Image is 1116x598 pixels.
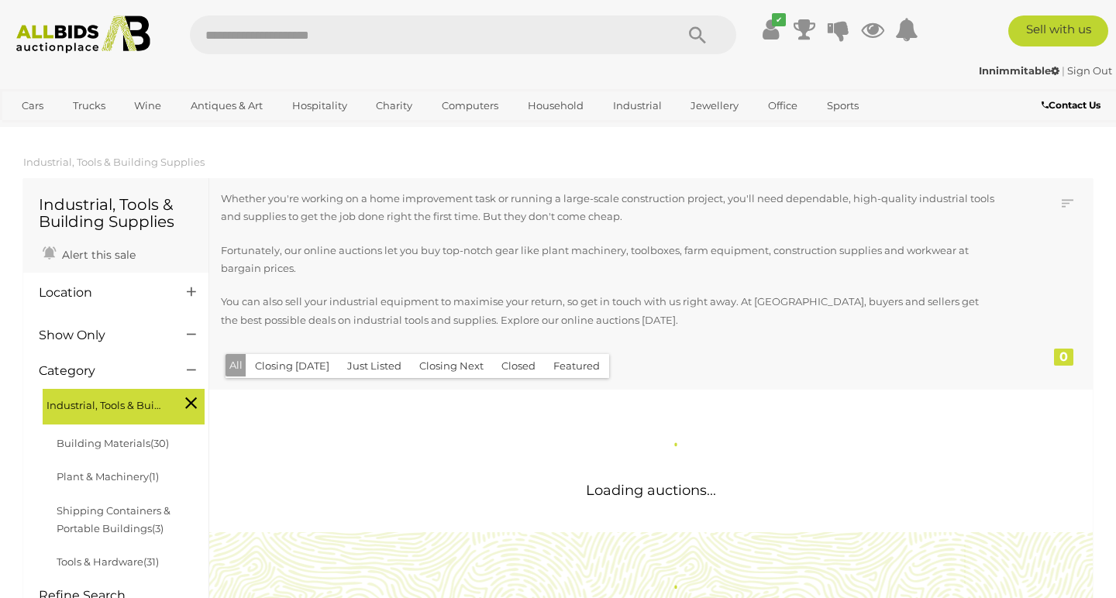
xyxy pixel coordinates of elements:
[39,364,164,378] h4: Category
[979,64,1062,77] a: Innimmitable
[366,93,422,119] a: Charity
[659,15,736,54] button: Search
[246,354,339,378] button: Closing [DATE]
[181,93,273,119] a: Antiques & Art
[221,190,998,226] p: Whether you're working on a home improvement task or running a large-scale construction project, ...
[57,555,159,568] a: Tools & Hardware(31)
[1062,64,1065,77] span: |
[226,354,246,376] button: All
[149,470,159,483] span: (1)
[57,470,159,483] a: Plant & Machinery(1)
[58,248,136,262] span: Alert this sale
[518,93,594,119] a: Household
[12,119,142,144] a: [GEOGRAPHIC_DATA]
[39,196,193,230] h1: Industrial, Tools & Building Supplies
[492,354,545,378] button: Closed
[282,93,357,119] a: Hospitality
[338,354,411,378] button: Just Listed
[46,393,163,414] span: Industrial, Tools & Building Supplies
[1008,15,1108,46] a: Sell with us
[39,286,164,300] h4: Location
[759,15,782,43] a: ✔
[9,15,159,53] img: Allbids.com.au
[57,437,169,449] a: Building Materials(30)
[1054,349,1073,366] div: 0
[680,93,749,119] a: Jewellery
[150,437,169,449] span: (30)
[23,156,205,168] a: Industrial, Tools & Building Supplies
[603,93,672,119] a: Industrial
[772,13,786,26] i: ✔
[1042,97,1104,114] a: Contact Us
[817,93,869,119] a: Sports
[410,354,493,378] button: Closing Next
[152,522,164,534] span: (3)
[221,242,998,278] p: Fortunately, our online auctions let you buy top-notch gear like plant machinery, toolboxes, farm...
[1042,99,1100,111] b: Contact Us
[221,293,998,329] p: You can also sell your industrial equipment to maximise your return, so get in touch with us righ...
[1067,64,1112,77] a: Sign Out
[143,555,159,568] span: (31)
[544,354,609,378] button: Featured
[39,242,139,265] a: Alert this sale
[758,93,808,119] a: Office
[124,93,171,119] a: Wine
[12,93,53,119] a: Cars
[432,93,508,119] a: Computers
[39,328,164,342] h4: Show Only
[57,504,170,534] a: Shipping Containers & Portable Buildings(3)
[979,64,1059,77] strong: Innimmitable
[63,93,115,119] a: Trucks
[586,482,716,499] span: Loading auctions...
